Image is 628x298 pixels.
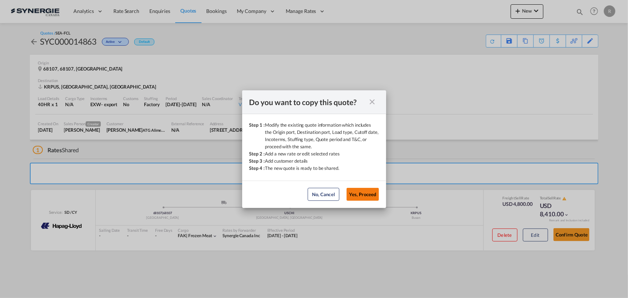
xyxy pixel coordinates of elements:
[308,188,339,201] button: No, Cancel
[249,157,265,164] div: Step 3 :
[265,157,308,164] div: Add customer details
[249,121,265,150] div: Step 1 :
[265,121,379,150] div: Modify the existing quote information which includes the Origin port, Destination port, Load type...
[242,90,386,208] md-dialog: Step 1 : ...
[347,188,379,201] button: Yes, Proceed
[249,164,265,172] div: Step 4 :
[265,164,339,172] div: The new quote is ready to be shared.
[368,98,377,106] md-icon: icon-close fg-AAA8AD cursor
[265,150,340,157] div: Add a new rate or edit selected rates
[249,150,265,157] div: Step 2 :
[249,98,366,107] div: Do you want to copy this quote?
